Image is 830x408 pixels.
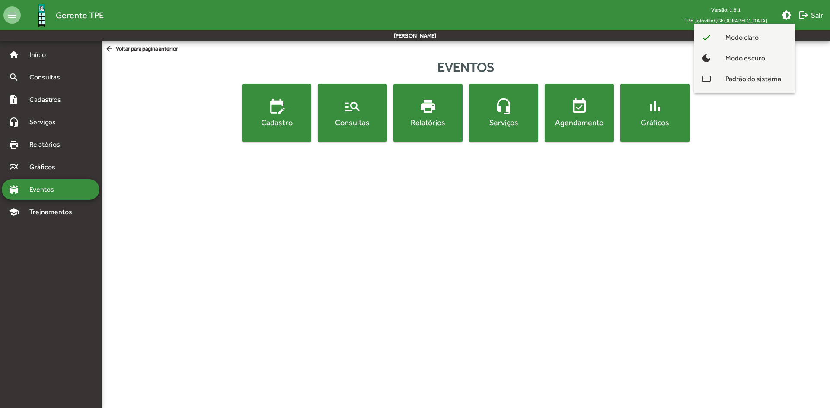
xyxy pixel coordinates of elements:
[701,32,712,43] mat-icon: check
[718,69,788,89] span: Padrão do sistema
[701,53,712,63] mat-icon: dark_mode
[718,48,772,69] span: Modo escuro
[718,27,766,48] span: Modo claro
[701,74,712,84] mat-icon: computer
